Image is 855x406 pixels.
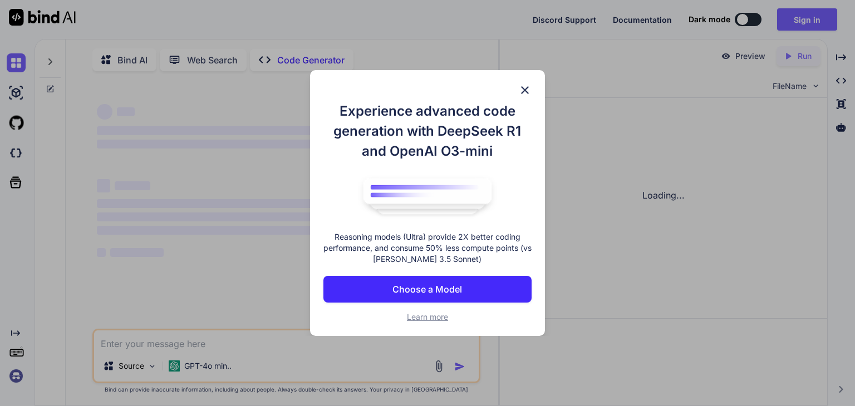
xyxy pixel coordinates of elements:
[323,276,532,303] button: Choose a Model
[323,101,532,161] h1: Experience advanced code generation with DeepSeek R1 and OpenAI O3-mini
[323,231,532,265] p: Reasoning models (Ultra) provide 2X better coding performance, and consume 50% less compute point...
[518,83,532,97] img: close
[407,312,448,321] span: Learn more
[392,283,462,296] p: Choose a Model
[355,172,500,220] img: bind logo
